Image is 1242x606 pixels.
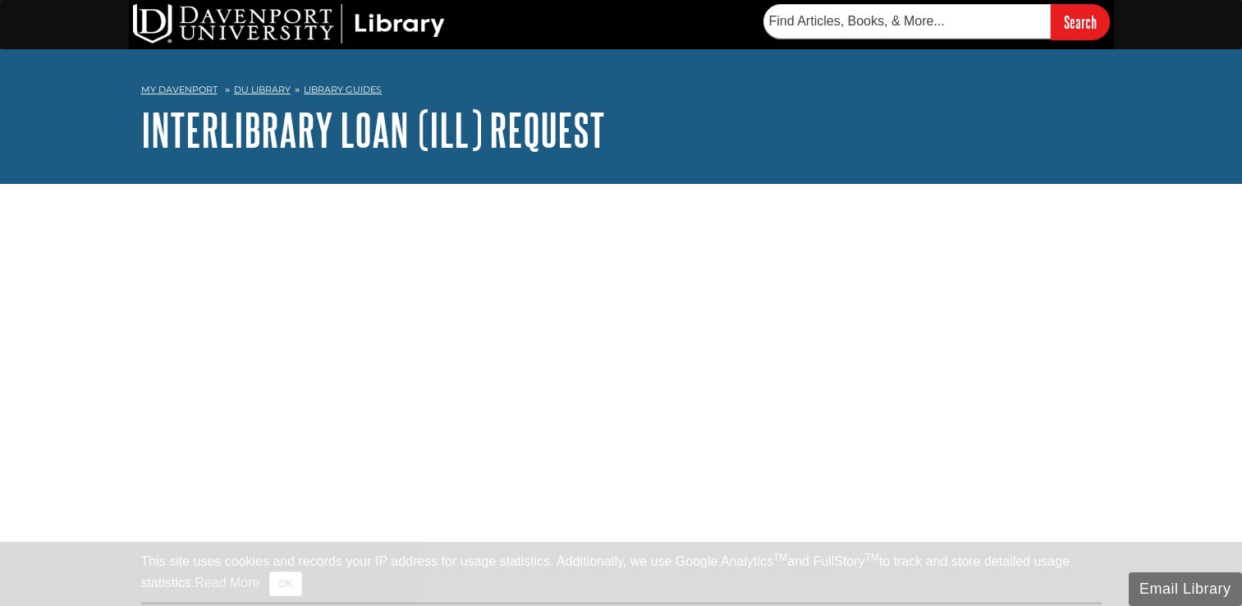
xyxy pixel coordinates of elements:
sup: TM [773,552,787,563]
input: Search [1051,4,1110,39]
a: My Davenport [141,83,218,97]
form: Searches DU Library's articles, books, and more [763,4,1110,39]
a: DU Library [234,84,291,95]
div: This site uses cookies and records your IP address for usage statistics. Additionally, we use Goo... [141,552,1102,596]
button: Close [269,572,301,596]
a: Read More [195,576,259,590]
iframe: e5097d3710775424eba289f457d9b66a [141,242,855,406]
a: Library Guides [304,84,382,95]
button: Email Library [1129,572,1242,606]
img: DU Library [133,4,445,44]
nav: breadcrumb [141,79,1102,105]
sup: TM [865,552,879,563]
a: Interlibrary Loan (ILL) Request [141,104,605,155]
input: Find Articles, Books, & More... [763,4,1051,39]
